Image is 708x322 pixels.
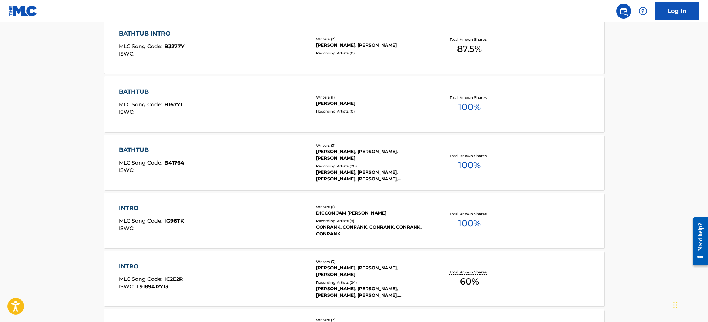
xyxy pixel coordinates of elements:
[316,224,428,237] div: CONRANK, CONRANK, CONRANK, CONRANK, CONRANK
[316,218,428,224] div: Recording Artists ( 9 )
[164,43,184,50] span: B3277Y
[316,36,428,42] div: Writers ( 2 )
[316,169,428,182] div: [PERSON_NAME], [PERSON_NAME], [PERSON_NAME], [PERSON_NAME], [PERSON_NAME]
[316,280,428,285] div: Recording Artists ( 24 )
[164,218,184,224] span: IG96TK
[119,225,136,232] span: ISWC :
[119,276,164,282] span: MLC Song Code :
[316,259,428,265] div: Writers ( 3 )
[619,7,628,16] img: search
[457,42,482,56] span: 87.5 %
[655,2,699,20] a: Log In
[104,76,604,132] a: BATHTUBMLC Song Code:B16771ISWC:Writers (1)[PERSON_NAME]Recording Artists (0)Total Known Shares:100%
[9,6,37,16] img: MLC Logo
[635,4,650,19] div: Help
[687,215,708,268] iframe: Resource Center
[104,193,604,248] a: INTROMLC Song Code:IG96TKISWC:Writers (1)DICCON JAM [PERSON_NAME]Recording Artists (9)CONRANK, CO...
[460,275,479,288] span: 60 %
[450,153,489,159] p: Total Known Shares:
[316,148,428,162] div: [PERSON_NAME], [PERSON_NAME], [PERSON_NAME]
[316,50,428,56] div: Recording Artists ( 0 )
[450,211,489,217] p: Total Known Shares:
[119,43,164,50] span: MLC Song Code :
[119,262,183,271] div: INTRO
[316,143,428,148] div: Writers ( 3 )
[316,42,428,49] div: [PERSON_NAME], [PERSON_NAME]
[136,283,168,290] span: T9189412713
[164,276,183,282] span: IC2E2R
[104,251,604,306] a: INTROMLC Song Code:IC2E2RISWC:T9189412713Writers (3)[PERSON_NAME], [PERSON_NAME], [PERSON_NAME]Re...
[164,101,182,108] span: B16771
[119,283,136,290] span: ISWC :
[450,269,489,275] p: Total Known Shares:
[164,159,184,166] span: B41764
[119,101,164,108] span: MLC Song Code :
[119,167,136,173] span: ISWC :
[450,95,489,100] p: Total Known Shares:
[119,146,184,155] div: BATHTUB
[316,109,428,114] div: Recording Artists ( 0 )
[638,7,647,16] img: help
[450,37,489,42] p: Total Known Shares:
[119,50,136,57] span: ISWC :
[458,100,481,114] span: 100 %
[119,159,164,166] span: MLC Song Code :
[616,4,631,19] a: Public Search
[119,109,136,115] span: ISWC :
[316,210,428,216] div: DICCON JAM [PERSON_NAME]
[316,285,428,299] div: [PERSON_NAME], [PERSON_NAME], [PERSON_NAME], [PERSON_NAME], [PERSON_NAME]
[119,204,184,213] div: INTRO
[671,286,708,322] iframe: Chat Widget
[316,265,428,278] div: [PERSON_NAME], [PERSON_NAME], [PERSON_NAME]
[316,94,428,100] div: Writers ( 1 )
[316,163,428,169] div: Recording Artists ( 70 )
[119,29,184,38] div: BATHTUB INTRO
[673,294,678,316] div: Drag
[458,159,481,172] span: 100 %
[316,204,428,210] div: Writers ( 1 )
[458,217,481,230] span: 100 %
[316,100,428,107] div: [PERSON_NAME]
[119,87,182,96] div: BATHTUB
[104,18,604,74] a: BATHTUB INTROMLC Song Code:B3277YISWC:Writers (2)[PERSON_NAME], [PERSON_NAME]Recording Artists (0...
[104,135,604,190] a: BATHTUBMLC Song Code:B41764ISWC:Writers (3)[PERSON_NAME], [PERSON_NAME], [PERSON_NAME]Recording A...
[119,218,164,224] span: MLC Song Code :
